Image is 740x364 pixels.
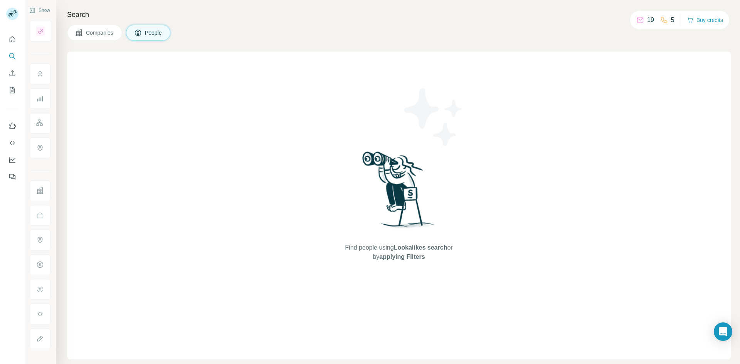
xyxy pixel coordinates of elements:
[145,29,163,37] span: People
[6,170,18,184] button: Feedback
[6,49,18,63] button: Search
[714,322,732,341] div: Open Intercom Messenger
[67,9,731,20] h4: Search
[6,119,18,133] button: Use Surfe on LinkedIn
[6,83,18,97] button: My lists
[394,244,447,251] span: Lookalikes search
[337,243,461,262] span: Find people using or by
[647,15,654,25] p: 19
[86,29,114,37] span: Companies
[687,15,723,25] button: Buy credits
[6,32,18,46] button: Quick start
[399,82,468,152] img: Surfe Illustration - Stars
[6,66,18,80] button: Enrich CSV
[379,253,425,260] span: applying Filters
[24,5,55,16] button: Show
[359,149,439,235] img: Surfe Illustration - Woman searching with binoculars
[6,153,18,167] button: Dashboard
[671,15,674,25] p: 5
[6,136,18,150] button: Use Surfe API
